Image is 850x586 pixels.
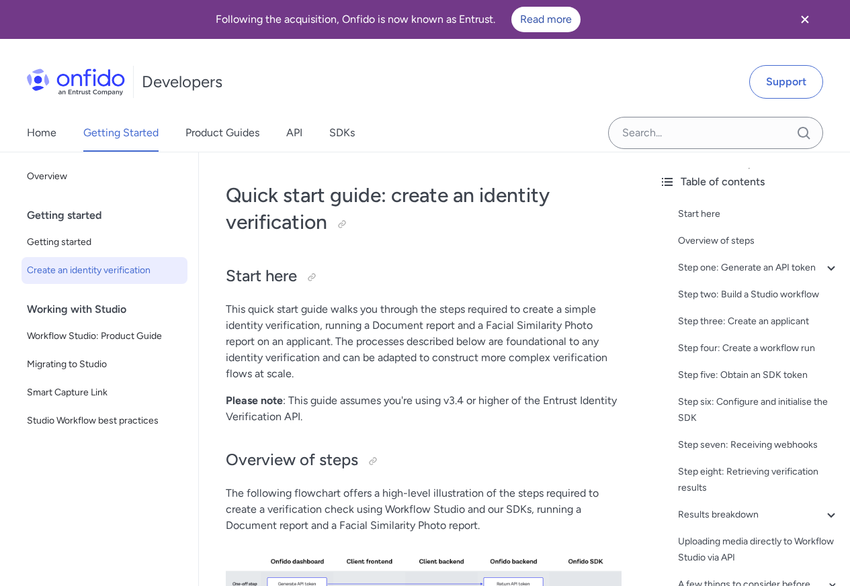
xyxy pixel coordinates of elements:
p: This quick start guide walks you through the steps required to create a simple identity verificat... [226,301,622,382]
h1: Developers [142,71,222,93]
a: Smart Capture Link [22,379,187,406]
a: SDKs [329,114,355,152]
h1: Quick start guide: create an identity verification [226,182,622,236]
span: Studio Workflow best practices [27,413,182,429]
a: Step three: Create an applicant [678,313,839,330]
h2: Start here [226,265,622,288]
button: Close banner [780,3,830,36]
a: Support [749,65,823,99]
span: Workflow Studio: Product Guide [27,328,182,344]
a: Step five: Obtain an SDK token [678,367,839,383]
a: Getting started [22,229,187,256]
a: Start here [678,206,839,222]
a: Step seven: Receiving webhooks [678,437,839,453]
a: Step eight: Retrieving verification results [678,464,839,496]
a: Studio Workflow best practices [22,407,187,434]
a: Step one: Generate an API token [678,260,839,276]
a: Uploading media directly to Workflow Studio via API [678,534,839,566]
a: Workflow Studio: Product Guide [22,323,187,350]
a: Product Guides [185,114,259,152]
a: Results breakdown [678,507,839,523]
div: Working with Studio [27,296,193,323]
span: Create an identity verification [27,262,182,279]
span: Migrating to Studio [27,356,182,373]
a: Home [27,114,56,152]
a: Create an identity verification [22,257,187,284]
p: The following flowchart offers a high-level illustration of the steps required to create a verifi... [226,485,622,534]
a: Step four: Create a workflow run [678,340,839,356]
a: Read more [511,7,581,32]
div: Getting started [27,202,193,229]
a: Migrating to Studio [22,351,187,378]
span: Smart Capture Link [27,385,182,401]
div: Table of contents [659,174,839,190]
svg: Close banner [797,11,813,28]
p: : This guide assumes you're using v3.4 or higher of the Entrust Identity Verification API. [226,393,622,425]
a: Step two: Build a Studio workflow [678,287,839,303]
a: Overview of steps [678,233,839,249]
span: Getting started [27,234,182,250]
span: Overview [27,168,182,185]
a: API [286,114,302,152]
strong: Please note [226,394,283,407]
a: Step six: Configure and initialise the SDK [678,394,839,426]
a: Getting Started [83,114,159,152]
input: Onfido search input field [608,117,823,149]
div: Following the acquisition, Onfido is now known as Entrust. [16,7,780,32]
a: Overview [22,163,187,190]
img: Onfido Logo [27,68,125,95]
h2: Overview of steps [226,449,622,472]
